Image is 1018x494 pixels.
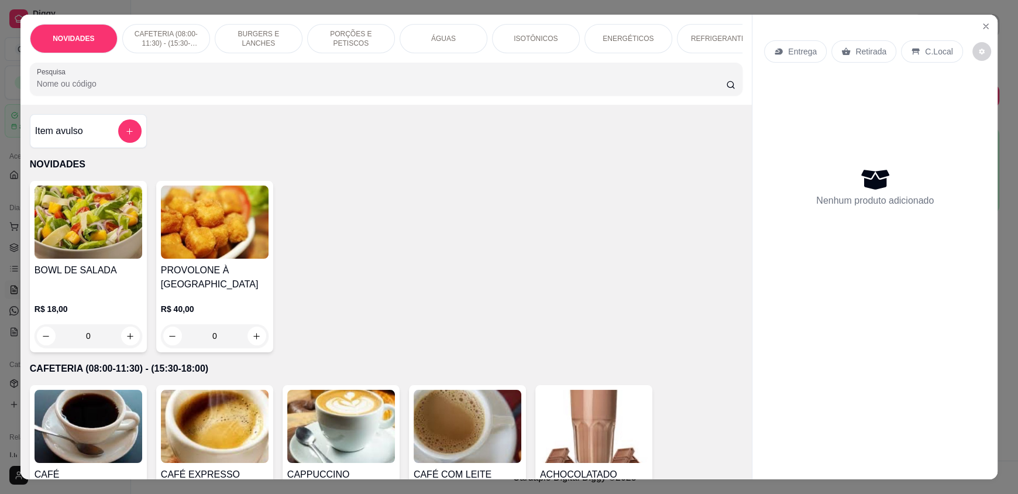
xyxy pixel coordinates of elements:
[35,468,142,482] h4: CAFÉ
[925,46,952,57] p: C.Local
[30,362,742,376] p: CAFETERIA (08:00-11:30) - (15:30-18:00)
[35,186,142,259] img: product-image
[37,78,727,90] input: Pesquisa
[30,157,742,171] p: NOVIDADES
[161,263,269,291] h4: PROVOLONE À [GEOGRAPHIC_DATA]
[816,194,934,208] p: Nenhum produto adicionado
[603,34,654,43] p: ENERGÉTICOS
[540,468,648,482] h4: ACHOCOLATADO
[37,327,56,345] button: decrease-product-quantity
[317,29,385,48] p: PORÇÕES E PETISCOS
[121,327,140,345] button: increase-product-quantity
[788,46,817,57] p: Entrega
[161,186,269,259] img: product-image
[35,263,142,277] h4: BOWL DE SALADA
[118,119,142,143] button: add-separate-item
[287,390,395,463] img: product-image
[225,29,293,48] p: BURGERS E LANCHES
[37,67,70,77] label: Pesquisa
[161,390,269,463] img: product-image
[431,34,456,43] p: ÁGUAS
[972,42,991,61] button: decrease-product-quantity
[855,46,886,57] p: Retirada
[540,390,648,463] img: product-image
[414,390,521,463] img: product-image
[976,17,995,36] button: Close
[53,34,94,43] p: NOVIDADES
[514,34,558,43] p: ISOTÔNICOS
[35,390,142,463] img: product-image
[287,468,395,482] h4: CAPPUCCINO
[691,34,751,43] p: REFRIGERANTES
[247,327,266,345] button: increase-product-quantity
[161,303,269,315] p: R$ 40,00
[35,124,83,138] h4: Item avulso
[132,29,200,48] p: CAFETERIA (08:00-11:30) - (15:30-18:00)
[35,303,142,315] p: R$ 18,00
[414,468,521,482] h4: CAFÉ COM LEITE
[163,327,182,345] button: decrease-product-quantity
[161,468,269,482] h4: CAFÉ EXPRESSO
